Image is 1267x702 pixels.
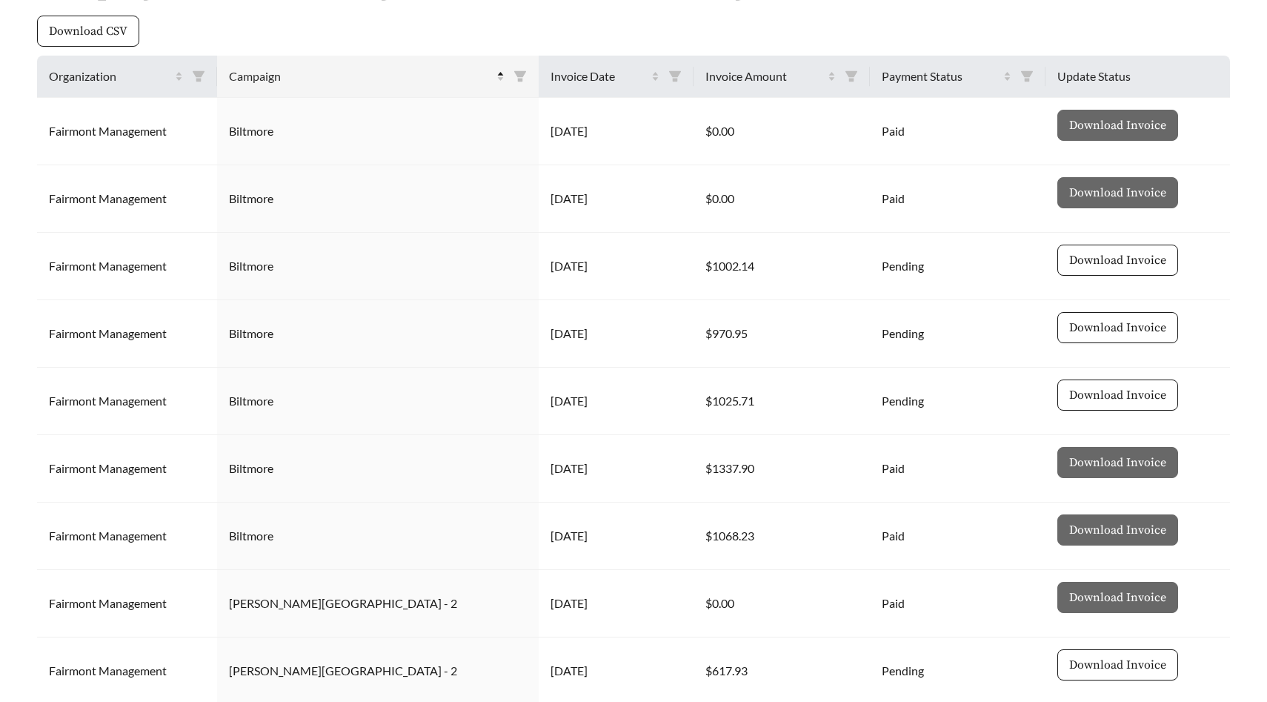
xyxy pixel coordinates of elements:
[539,300,694,368] td: [DATE]
[1057,110,1178,141] button: Download Invoice
[694,233,870,300] td: $1002.14
[1057,582,1178,613] button: Download Invoice
[217,165,538,233] td: Biltmore
[192,70,205,83] span: filter
[1069,656,1166,674] span: Download Invoice
[217,435,538,503] td: Biltmore
[1057,649,1178,681] button: Download Invoice
[870,300,1045,368] td: Pending
[694,165,870,233] td: $0.00
[37,233,217,300] td: Fairmont Management
[539,233,694,300] td: [DATE]
[539,98,694,165] td: [DATE]
[1057,380,1178,411] button: Download Invoice
[508,64,533,88] span: filter
[539,165,694,233] td: [DATE]
[1014,64,1040,88] span: filter
[694,435,870,503] td: $1337.90
[870,570,1045,638] td: Paid
[845,70,858,83] span: filter
[1057,447,1178,478] button: Download Invoice
[1057,177,1178,208] button: Download Invoice
[37,98,217,165] td: Fairmont Management
[1057,514,1178,546] button: Download Invoice
[1069,386,1166,404] span: Download Invoice
[1069,251,1166,269] span: Download Invoice
[668,70,682,83] span: filter
[705,67,825,85] span: Invoice Amount
[551,67,648,85] span: Invoice Date
[870,435,1045,503] td: Paid
[870,368,1045,435] td: Pending
[1057,312,1178,343] button: Download Invoice
[217,368,538,435] td: Biltmore
[539,503,694,570] td: [DATE]
[217,233,538,300] td: Biltmore
[217,570,538,638] td: [PERSON_NAME][GEOGRAPHIC_DATA] - 2
[37,16,139,47] button: Download CSV
[870,98,1045,165] td: Paid
[37,570,217,638] td: Fairmont Management
[186,64,211,88] span: filter
[1057,245,1178,276] button: Download Invoice
[694,368,870,435] td: $1025.71
[1045,56,1230,98] th: Update Status
[217,300,538,368] td: Biltmore
[49,22,127,40] span: Download CSV
[839,64,864,88] span: filter
[539,570,694,638] td: [DATE]
[1069,319,1166,337] span: Download Invoice
[217,503,538,570] td: Biltmore
[229,67,493,85] span: Campaign
[37,165,217,233] td: Fairmont Management
[217,98,538,165] td: Biltmore
[513,70,527,83] span: filter
[539,435,694,503] td: [DATE]
[694,98,870,165] td: $0.00
[694,503,870,570] td: $1068.23
[37,435,217,503] td: Fairmont Management
[882,67,1000,85] span: Payment Status
[694,300,870,368] td: $970.95
[870,233,1045,300] td: Pending
[539,368,694,435] td: [DATE]
[49,67,172,85] span: Organization
[37,300,217,368] td: Fairmont Management
[662,64,688,88] span: filter
[37,368,217,435] td: Fairmont Management
[1020,70,1034,83] span: filter
[694,570,870,638] td: $0.00
[37,503,217,570] td: Fairmont Management
[870,503,1045,570] td: Paid
[870,165,1045,233] td: Paid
